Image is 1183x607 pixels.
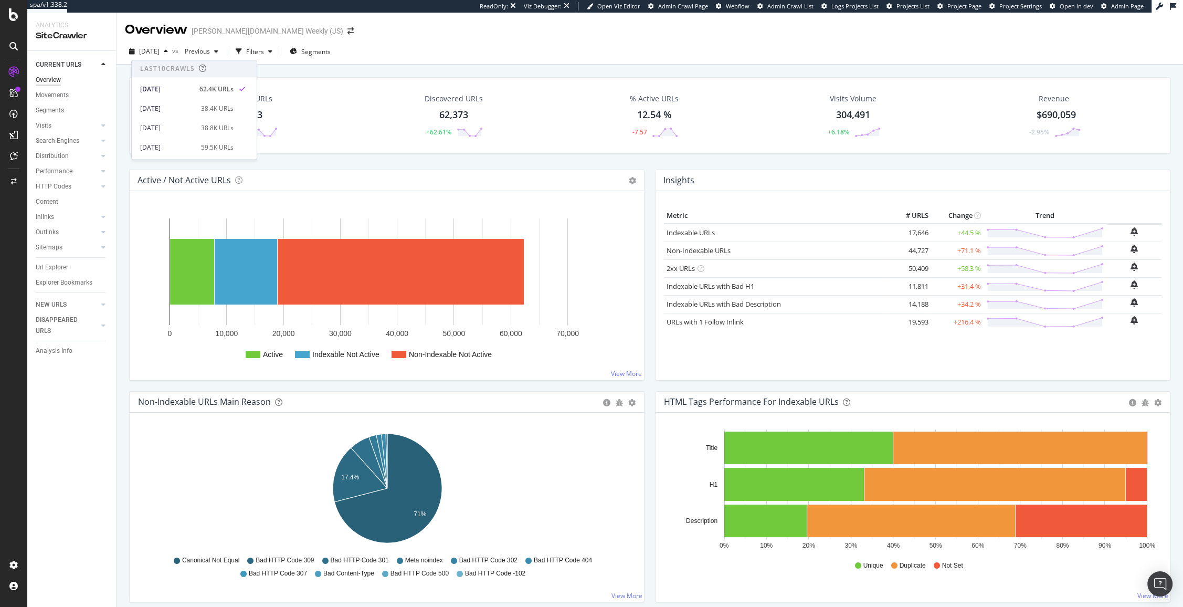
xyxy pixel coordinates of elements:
span: Bad HTTP Code 500 [390,569,449,578]
button: Previous [181,43,223,60]
a: View More [611,369,642,378]
a: Logs Projects List [821,2,879,11]
div: bell-plus [1131,316,1138,325]
div: Non-Indexable URLs Main Reason [138,396,271,407]
td: 50,409 [889,259,931,277]
a: Indexable URLs with Bad H1 [667,281,754,291]
a: CURRENT URLS [36,59,98,70]
td: 17,646 [889,224,931,242]
a: Segments [36,105,109,116]
span: Admin Crawl List [767,2,814,10]
div: 62,373 [439,108,468,122]
a: Explorer Bookmarks [36,277,109,288]
div: % Active URLs [630,93,679,104]
span: Segments [301,47,331,56]
a: Inlinks [36,212,98,223]
span: Not Set [942,561,963,570]
text: Non-Indexable Not Active [409,350,492,359]
div: A chart. [664,430,1162,551]
a: Projects List [886,2,930,11]
td: +31.4 % [931,277,984,295]
div: Explorer Bookmarks [36,277,92,288]
text: Indexable Not Active [312,350,379,359]
a: Project Page [937,2,981,11]
div: SiteCrawler [36,30,108,42]
td: +58.3 % [931,259,984,277]
span: Admin Page [1111,2,1144,10]
th: # URLS [889,208,931,224]
text: 50% [929,542,942,549]
td: +71.1 % [931,242,984,259]
text: 70% [1014,542,1027,549]
span: Bad HTTP Code -102 [465,569,525,578]
div: circle-info [1129,399,1136,406]
td: 19,593 [889,313,931,331]
div: Last 10 Crawls [140,65,195,74]
td: +34.2 % [931,295,984,313]
text: 0 [168,329,172,338]
a: Open in dev [1050,2,1093,11]
text: 10% [760,542,773,549]
h4: Active / Not Active URLs [138,173,231,187]
span: Project Page [947,2,981,10]
td: 44,727 [889,242,931,259]
a: HTTP Codes [36,181,98,192]
div: Content [36,196,58,207]
svg: A chart. [138,208,636,372]
div: Discovered URLs [425,93,483,104]
a: 2xx URLs [667,264,695,273]
text: Description [686,517,717,525]
span: Revenue [1039,93,1069,104]
div: bell-plus [1131,263,1138,271]
text: 71% [414,510,426,517]
span: Bad Content-Type [323,569,374,578]
text: 0% [720,542,729,549]
text: 30% [844,542,857,549]
button: [DATE] [125,43,172,60]
a: Url Explorer [36,262,109,273]
text: 50,000 [443,329,466,338]
div: 38.4K URLs [201,104,234,113]
a: Non-Indexable URLs [667,246,731,255]
span: Bad HTTP Code 309 [256,556,314,565]
text: 70,000 [556,329,579,338]
td: +44.5 % [931,224,984,242]
span: 2025 Oct. 5th [139,47,160,56]
div: bug [1142,399,1149,406]
div: Inlinks [36,212,54,223]
div: [DATE] [140,85,193,94]
a: Performance [36,166,98,177]
div: 38.8K URLs [201,123,234,133]
text: 30,000 [329,329,352,338]
span: Open Viz Editor [597,2,640,10]
div: -7.57 [632,128,647,137]
div: 12.54 % [637,108,671,122]
text: 17.4% [341,474,359,481]
th: Metric [664,208,889,224]
div: circle-info [603,399,610,406]
div: Open Intercom Messenger [1147,571,1173,596]
td: 11,811 [889,277,931,295]
div: [DATE] [140,123,195,133]
text: 90% [1098,542,1111,549]
a: Sitemaps [36,242,98,253]
span: Previous [181,47,210,56]
div: bell-plus [1131,280,1138,289]
a: Open Viz Editor [587,2,640,11]
a: Project Settings [989,2,1042,11]
text: 40% [887,542,900,549]
div: NEW URLS [36,299,67,310]
div: +62.61% [426,128,451,137]
a: Overview [36,75,109,86]
span: Projects List [896,2,930,10]
span: Bad HTTP Code 301 [330,556,388,565]
div: arrow-right-arrow-left [347,27,354,35]
div: [DATE] [140,104,195,113]
button: Filters [231,43,277,60]
div: HTML Tags Performance for Indexable URLs [664,396,839,407]
a: Distribution [36,151,98,162]
div: bell-plus [1131,227,1138,236]
div: [DATE] [140,143,195,152]
div: -2.95% [1029,128,1049,137]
